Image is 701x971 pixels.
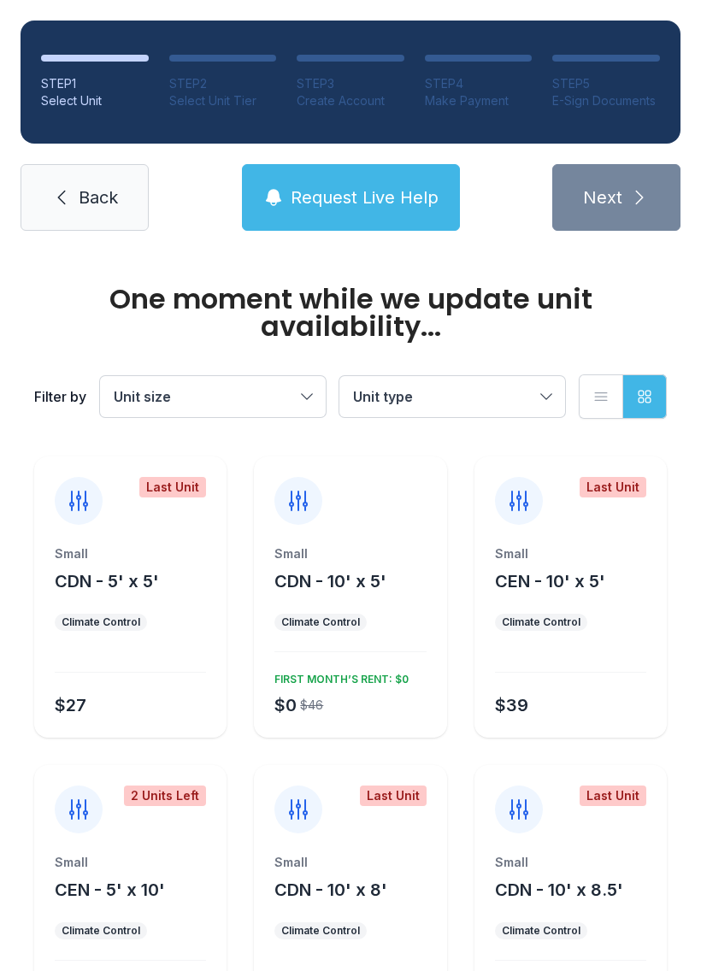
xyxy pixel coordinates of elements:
div: STEP 5 [552,75,660,92]
span: CEN - 5' x 10' [55,880,165,900]
div: FIRST MONTH’S RENT: $0 [268,666,409,686]
div: E-Sign Documents [552,92,660,109]
div: Small [55,854,206,871]
div: Make Payment [425,92,533,109]
span: CDN - 5' x 5' [55,571,159,591]
div: Climate Control [281,615,360,629]
button: CDN - 10' x 5' [274,569,386,593]
div: $0 [274,693,297,717]
span: Next [583,185,622,209]
span: Back [79,185,118,209]
div: Select Unit [41,92,149,109]
div: Climate Control [281,924,360,938]
div: Climate Control [502,924,580,938]
div: STEP 4 [425,75,533,92]
div: One moment while we update unit availability... [34,285,667,340]
div: Small [274,854,426,871]
div: Climate Control [62,615,140,629]
div: $46 [300,697,323,714]
button: CEN - 10' x 5' [495,569,605,593]
button: Unit type [339,376,565,417]
div: Last Unit [580,477,646,497]
div: Small [55,545,206,562]
div: Climate Control [62,924,140,938]
div: Small [495,854,646,871]
div: $27 [55,693,86,717]
button: CEN - 5' x 10' [55,878,165,902]
button: CDN - 10' x 8.5' [495,878,623,902]
div: Last Unit [360,786,427,806]
span: CDN - 10' x 8.5' [495,880,623,900]
span: CDN - 10' x 5' [274,571,386,591]
div: Last Unit [139,477,206,497]
div: Select Unit Tier [169,92,277,109]
div: Climate Control [502,615,580,629]
span: Unit size [114,388,171,405]
button: CDN - 10' x 8' [274,878,387,902]
span: CDN - 10' x 8' [274,880,387,900]
span: Unit type [353,388,413,405]
div: STEP 2 [169,75,277,92]
span: CEN - 10' x 5' [495,571,605,591]
div: Create Account [297,92,404,109]
div: 2 Units Left [124,786,206,806]
span: Request Live Help [291,185,439,209]
div: Small [274,545,426,562]
button: Unit size [100,376,326,417]
div: Small [495,545,646,562]
div: Last Unit [580,786,646,806]
div: $39 [495,693,528,717]
div: Filter by [34,386,86,407]
div: STEP 3 [297,75,404,92]
button: CDN - 5' x 5' [55,569,159,593]
div: STEP 1 [41,75,149,92]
